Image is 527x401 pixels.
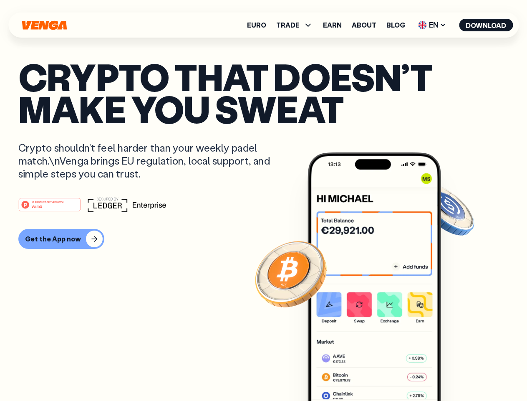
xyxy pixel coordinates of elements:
a: Blog [386,22,405,28]
a: Euro [247,22,266,28]
div: Get the App now [25,235,81,243]
p: Crypto shouldn’t feel harder than your weekly padel match.\nVenga brings EU regulation, local sup... [18,141,282,180]
svg: Home [21,20,68,30]
a: About [352,22,376,28]
tspan: #1 PRODUCT OF THE MONTH [32,200,63,203]
span: TRADE [276,20,313,30]
a: Earn [323,22,342,28]
p: Crypto that doesn’t make you sweat [18,61,509,124]
a: Get the App now [18,229,509,249]
span: EN [415,18,449,32]
span: TRADE [276,22,300,28]
button: Download [459,19,513,31]
a: #1 PRODUCT OF THE MONTHWeb3 [18,203,81,213]
img: flag-uk [418,21,426,29]
img: USDC coin [416,180,476,240]
img: Bitcoin [253,236,328,311]
button: Get the App now [18,229,104,249]
tspan: Web3 [32,204,42,208]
